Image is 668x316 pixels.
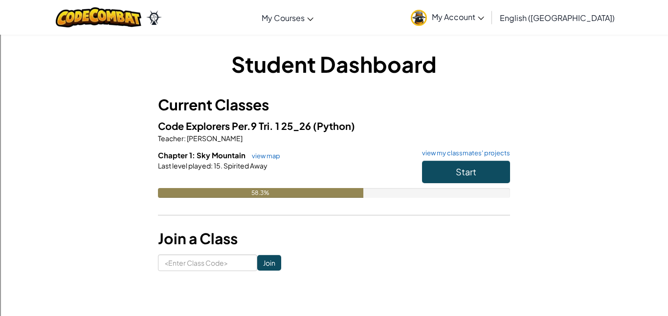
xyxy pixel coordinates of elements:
[56,7,141,27] img: CodeCombat logo
[500,13,615,23] span: English ([GEOGRAPHIC_DATA])
[146,10,162,25] img: Ozaria
[257,4,318,31] a: My Courses
[406,2,489,33] a: My Account
[432,12,484,22] span: My Account
[495,4,620,31] a: English ([GEOGRAPHIC_DATA])
[262,13,305,23] span: My Courses
[411,10,427,26] img: avatar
